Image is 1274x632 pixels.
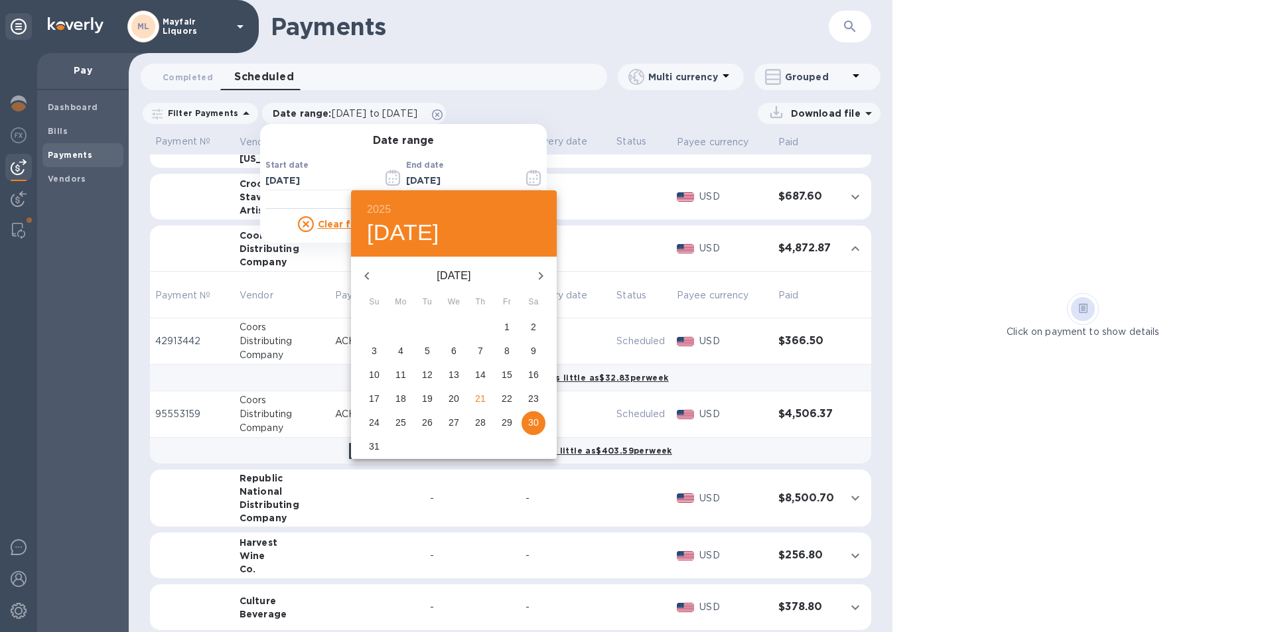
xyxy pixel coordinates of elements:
button: 30 [522,411,545,435]
button: 23 [522,387,545,411]
p: 12 [422,368,433,381]
button: 2 [522,316,545,340]
p: 2 [531,320,536,334]
button: 24 [362,411,386,435]
p: 1 [504,320,510,334]
p: 5 [425,344,430,357]
p: 24 [369,416,380,429]
button: 9 [522,340,545,363]
button: 3 [362,340,386,363]
button: 19 [415,387,439,411]
button: 2025 [367,200,391,219]
span: Fr [495,296,519,309]
span: Su [362,296,386,309]
p: 22 [502,392,512,405]
p: 8 [504,344,510,357]
p: [DATE] [383,268,525,284]
button: 5 [415,340,439,363]
button: 11 [389,363,413,387]
span: Th [468,296,492,309]
span: Tu [415,296,439,309]
p: 15 [502,368,512,381]
p: 16 [528,368,539,381]
span: Sa [522,296,545,309]
p: 18 [395,392,406,405]
p: 7 [478,344,483,357]
p: 21 [475,392,486,405]
span: We [442,296,466,309]
button: 26 [415,411,439,435]
span: Mo [389,296,413,309]
p: 26 [422,416,433,429]
p: 25 [395,416,406,429]
button: 12 [415,363,439,387]
button: 8 [495,340,519,363]
p: 4 [398,344,403,357]
button: 18 [389,387,413,411]
p: 23 [528,392,539,405]
button: 29 [495,411,519,435]
p: 6 [451,344,457,357]
button: 7 [468,340,492,363]
button: 21 [468,387,492,411]
button: 27 [442,411,466,435]
button: 1 [495,316,519,340]
button: 16 [522,363,545,387]
p: 28 [475,416,486,429]
button: 14 [468,363,492,387]
p: 29 [502,416,512,429]
p: 17 [369,392,380,405]
button: 22 [495,387,519,411]
button: 10 [362,363,386,387]
p: 13 [449,368,459,381]
button: 25 [389,411,413,435]
button: 4 [389,340,413,363]
button: 15 [495,363,519,387]
button: 31 [362,435,386,459]
p: 19 [422,392,433,405]
p: 10 [369,368,380,381]
p: 27 [449,416,459,429]
p: 11 [395,368,406,381]
p: 30 [528,416,539,429]
button: 13 [442,363,466,387]
button: 28 [468,411,492,435]
p: 31 [369,440,380,453]
p: 20 [449,392,459,405]
button: 6 [442,340,466,363]
p: 3 [372,344,377,357]
p: 9 [531,344,536,357]
button: 17 [362,387,386,411]
button: 20 [442,387,466,411]
p: 14 [475,368,486,381]
button: [DATE] [367,219,439,247]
